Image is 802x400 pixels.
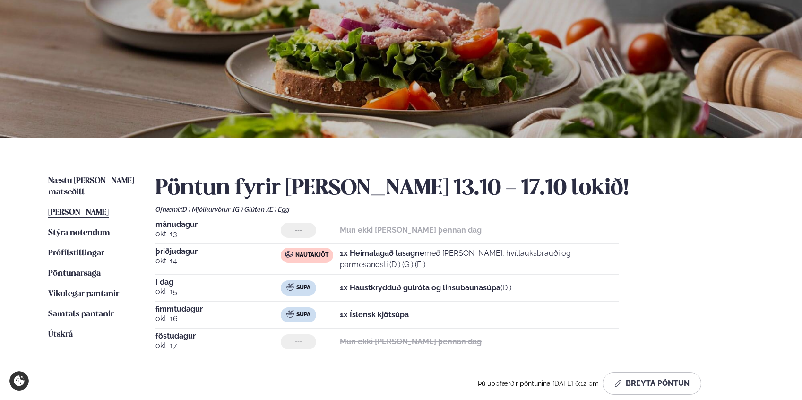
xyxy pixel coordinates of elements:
h2: Pöntun fyrir [PERSON_NAME] 13.10 - 17.10 lokið! [155,175,754,202]
span: Vikulegar pantanir [48,290,119,298]
span: Næstu [PERSON_NAME] matseðill [48,177,134,196]
span: Prófílstillingar [48,249,104,257]
span: Súpa [296,284,310,292]
span: okt. 15 [155,286,281,297]
span: Í dag [155,278,281,286]
strong: 1x Haustkrydduð gulróta og linsubaunasúpa [340,283,500,292]
strong: 1x Heimalagað lasagne [340,249,424,258]
img: soup.svg [286,310,294,318]
p: með [PERSON_NAME], hvítlauksbrauði og parmesanosti (D ) (G ) (E ) [340,248,619,270]
img: soup.svg [286,283,294,291]
p: (D ) [340,282,511,294]
span: okt. 14 [155,255,281,267]
span: (E ) Egg [267,206,289,213]
span: mánudagur [155,221,281,228]
span: okt. 17 [155,340,281,351]
span: Súpa [296,311,310,319]
a: Vikulegar pantanir [48,288,119,300]
span: --- [295,226,302,234]
span: (D ) Mjólkurvörur , [181,206,233,213]
span: föstudagur [155,332,281,340]
span: Þú uppfærðir pöntunina [DATE] 6:12 pm [478,380,599,387]
a: Pöntunarsaga [48,268,101,279]
span: [PERSON_NAME] [48,209,109,217]
div: Ofnæmi: [155,206,754,213]
a: Samtals pantanir [48,309,114,320]
a: Næstu [PERSON_NAME] matseðill [48,175,137,198]
span: (G ) Glúten , [233,206,267,213]
span: Samtals pantanir [48,310,114,318]
span: Útskrá [48,330,73,339]
span: --- [295,338,302,346]
span: Stýra notendum [48,229,110,237]
a: [PERSON_NAME] [48,207,109,218]
a: Stýra notendum [48,227,110,239]
span: fimmtudagur [155,305,281,313]
a: Útskrá [48,329,73,340]
span: þriðjudagur [155,248,281,255]
a: Cookie settings [9,371,29,391]
strong: 1x Íslensk kjötsúpa [340,310,409,319]
span: Pöntunarsaga [48,270,101,278]
a: Prófílstillingar [48,248,104,259]
strong: Mun ekki [PERSON_NAME] þennan dag [340,226,482,235]
span: okt. 13 [155,228,281,240]
strong: Mun ekki [PERSON_NAME] þennan dag [340,337,482,346]
img: beef.svg [285,251,293,258]
button: Breyta Pöntun [603,372,701,395]
span: Nautakjöt [295,252,328,259]
span: okt. 16 [155,313,281,324]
